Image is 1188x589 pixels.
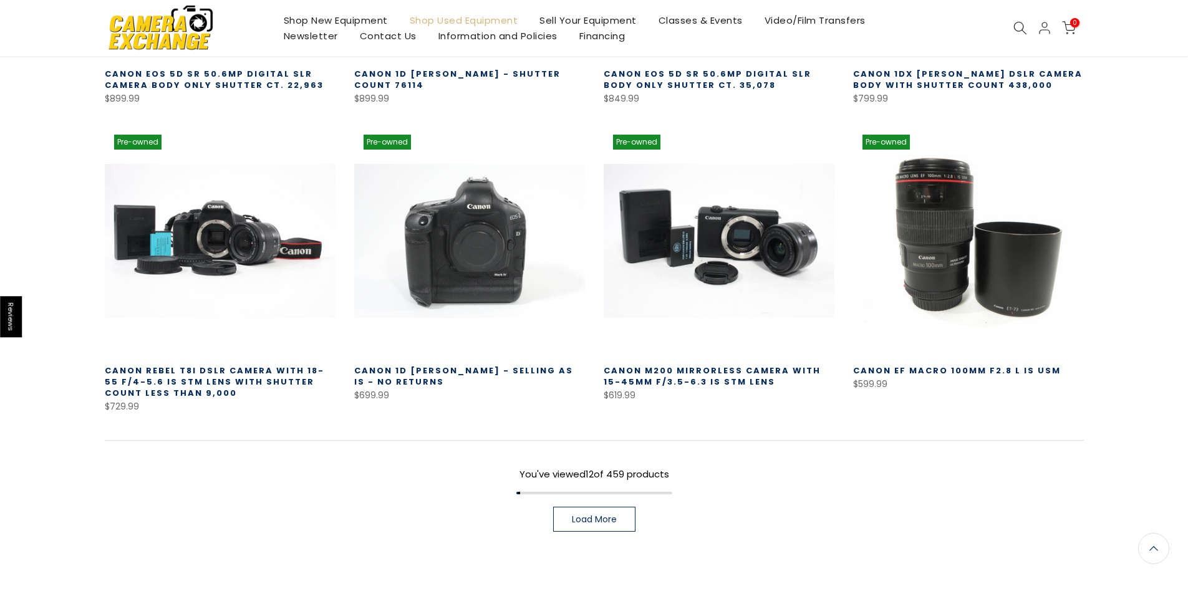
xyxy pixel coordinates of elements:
a: Classes & Events [647,12,753,28]
div: $699.99 [354,388,585,403]
a: Sell Your Equipment [529,12,648,28]
a: Canon EOS 5D SR 50.6mp Digital SLR Camera Body only Shutter Ct. 22,963 [105,68,324,91]
div: $799.99 [853,91,1084,107]
a: Newsletter [273,28,349,44]
a: Contact Us [349,28,427,44]
a: Canon Rebel T8i DSLR Camera with 18-55 f/4-5.6 IS STM Lens with Shutter Count Less Than 9,000 [105,365,324,399]
a: Load More [553,507,635,532]
a: 0 [1062,21,1076,35]
span: Load More [572,515,617,524]
div: $899.99 [354,91,585,107]
a: Financing [568,28,636,44]
a: Shop Used Equipment [398,12,529,28]
a: Back to the top [1138,533,1169,564]
a: Canon 1D [PERSON_NAME] - Shutter Count 76114 [354,68,561,91]
span: You've viewed of 459 products [519,467,669,481]
a: Canon EOS 5D SR 50.6mp Digital SLR body only Shutter Ct. 35,078 [604,68,811,91]
a: Canon 1D [PERSON_NAME] - Selling AS IS - No Returns [354,365,573,388]
a: Video/Film Transfers [753,12,876,28]
a: Shop New Equipment [273,12,398,28]
div: $619.99 [604,388,834,403]
a: Canon M200 Mirrorless Camera with 15-45mm f/3.5-6.3 IS STM Lens [604,365,821,388]
div: $899.99 [105,91,336,107]
div: $729.99 [105,399,336,414]
a: Canon EF Macro 100mm f2.8 L IS USM [853,365,1061,376]
div: $849.99 [604,91,834,107]
div: $599.99 [853,376,1084,392]
a: Information and Policies [427,28,568,44]
span: 12 [586,467,594,481]
span: 0 [1070,18,1079,27]
a: Canon 1DX [PERSON_NAME] DSLR Camera Body with Shutter Count 438,000 [853,68,1083,91]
